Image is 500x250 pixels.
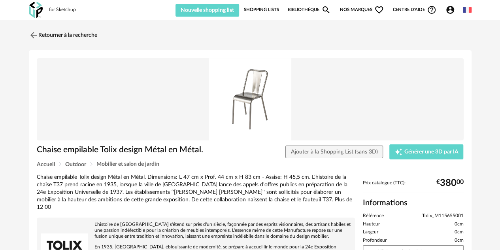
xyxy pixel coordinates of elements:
div: Chaise empilable Tolix design Métal en Métal. Dimensions: L 47 cm x Prof. 44 cm x H 83 cm - Assis... [37,174,355,211]
span: Outdoor [65,162,86,167]
span: Account Circle icon [445,5,455,15]
span: Tolix_M115655001 [422,213,464,219]
span: Heart Outline icon [374,5,384,15]
span: Accueil [37,162,55,167]
img: svg+xml;base64,PHN2ZyB3aWR0aD0iMjQiIGhlaWdodD0iMjQiIHZpZXdCb3g9IjAgMCAyNCAyNCIgZmlsbD0ibm9uZSIgeG... [29,30,38,40]
span: 0cm [455,221,464,227]
span: Mobilier et salon de jardin [96,161,159,167]
span: Largeur [363,229,378,235]
span: 0cm [455,237,464,244]
span: Ajouter à la Shopping List (sans 3D) [291,149,378,155]
div: € 00 [436,180,464,186]
span: Générer une 3D par IA [404,149,458,155]
a: Shopping Lists [243,3,279,17]
span: Hauteur [363,221,380,227]
p: L'histoire de [GEOGRAPHIC_DATA] s'étend sur près d'un siècle, façonnée par des esprits visionnair... [41,222,351,239]
a: Retourner à la recherche [29,27,97,44]
span: Magnify icon [321,5,331,15]
img: OXP [29,2,43,18]
span: Help Circle Outline icon [427,5,436,15]
img: Product pack shot [37,58,464,141]
span: 0cm [455,229,464,235]
span: Profondeur [363,237,387,244]
div: for Sketchup [49,7,76,13]
span: Référence [363,213,384,219]
div: Breadcrumb [37,161,464,167]
button: Ajouter à la Shopping List (sans 3D) [285,146,383,158]
button: Creation icon Générer une 3D par IA [389,144,464,159]
img: fr [463,6,472,14]
h2: Informations [363,198,464,208]
span: Creation icon [394,148,402,156]
span: 380 [440,180,457,186]
div: Prix catalogue (TTC): [363,180,464,193]
button: Nouvelle shopping list [175,4,240,17]
span: Nos marques [340,3,384,17]
span: Nouvelle shopping list [181,8,234,13]
a: BibliothèqueMagnify icon [288,3,331,17]
span: Account Circle icon [445,5,458,15]
h1: Chaise empilable Tolix design Métal en Métal. [37,144,210,155]
span: Centre d'aideHelp Circle Outline icon [393,5,437,15]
